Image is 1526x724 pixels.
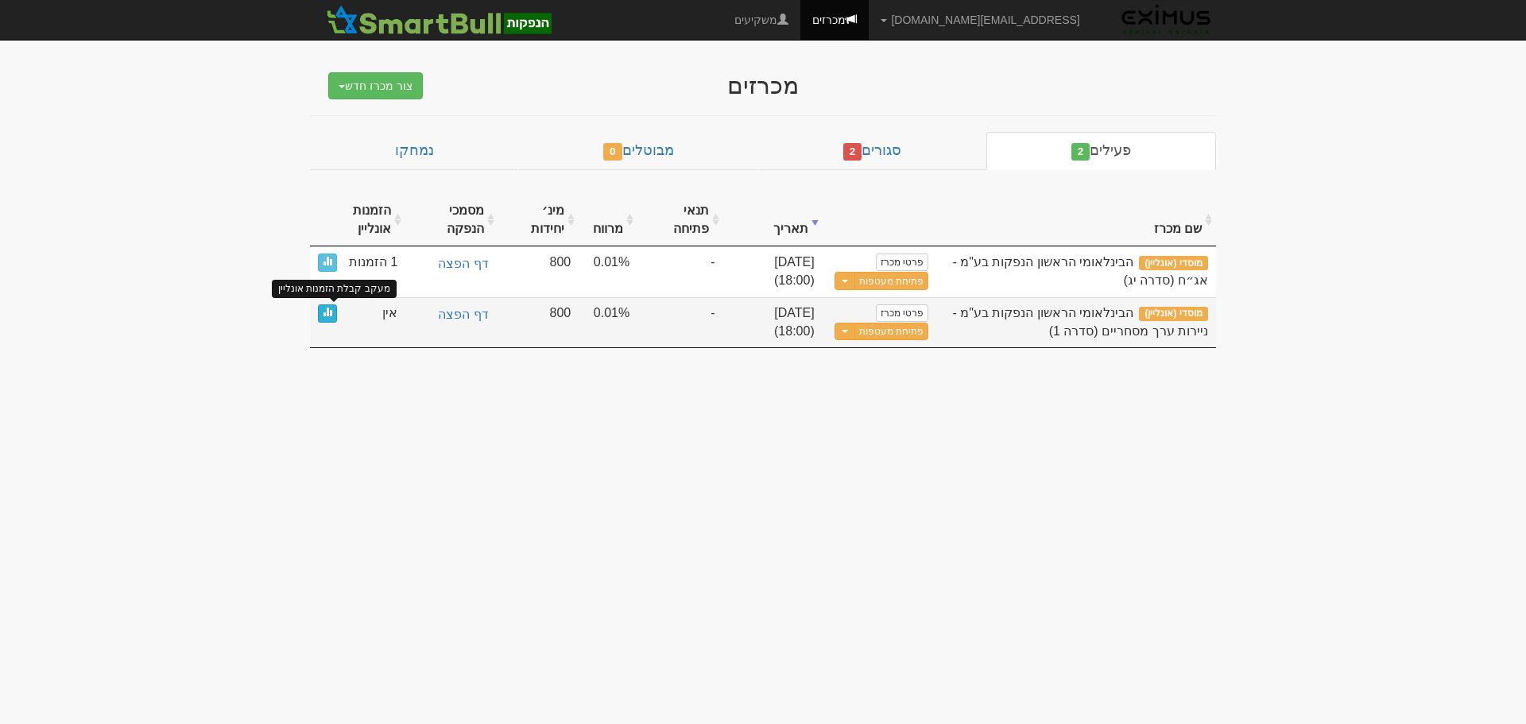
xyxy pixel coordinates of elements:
[876,304,928,322] a: פרטי מכרז
[1139,256,1208,270] span: מוסדי (אונליין)
[453,72,1073,99] div: מכרזים
[405,194,498,247] th: מסמכי הנפקה : activate to sort column ascending
[1139,307,1208,321] span: מוסדי (אונליין)
[854,323,928,341] button: פתיחת מעטפות
[953,306,1209,338] span: הבינלאומי הראשון הנפקות בע"מ - ניירות ערך מסחריים (סדרה 1)
[637,297,722,348] td: -
[854,272,928,290] button: פתיחת מעטפות
[986,132,1216,170] a: פעילים
[518,132,758,170] a: מבוטלים
[1071,143,1090,161] span: 2
[723,297,823,348] td: [DATE] (18:00)
[723,194,823,247] th: תאריך : activate to sort column ascending
[498,297,579,348] td: 800
[637,246,722,297] td: -
[498,246,579,297] td: 800
[498,194,579,247] th: מינ׳ יחידות : activate to sort column ascending
[413,304,490,326] a: דף הפצה
[637,194,722,247] th: תנאי פתיחה : activate to sort column ascending
[413,254,490,275] a: דף הפצה
[579,297,637,348] td: 0.01%
[876,254,928,271] a: פרטי מכרז
[953,255,1209,287] span: הבינלאומי הראשון הנפקות בע"מ - אג״ח (סדרה יג)
[843,143,862,161] span: 2
[936,194,1216,247] th: שם מכרז : activate to sort column ascending
[328,72,423,99] button: צור מכרז חדש
[310,132,518,170] a: נמחקו
[272,280,397,298] div: מעקב קבלת הזמנות אונליין
[322,4,556,36] img: SmartBull Logo
[723,246,823,297] td: [DATE] (18:00)
[603,143,622,161] span: 0
[310,194,405,247] th: הזמנות אונליין : activate to sort column ascending
[758,132,986,170] a: סגורים
[579,246,637,297] td: 0.01%
[382,304,397,323] span: אין
[349,254,397,272] span: 1 הזמנות
[579,194,637,247] th: מרווח : activate to sort column ascending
